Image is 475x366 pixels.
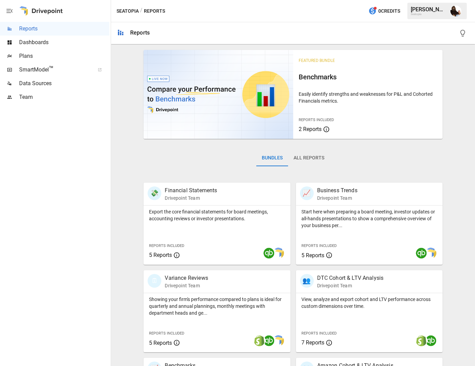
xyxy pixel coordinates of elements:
span: 7 Reports [301,339,324,346]
img: video thumbnail [144,50,293,139]
span: Reports Included [299,118,334,122]
span: 2 Reports [299,126,322,132]
p: Drivepoint Team [317,282,384,289]
span: SmartModel [19,66,90,74]
span: 5 Reports [301,252,324,259]
img: shopify [254,335,265,346]
p: View, analyze and export cohort and LTV performance across custom dimensions over time. [301,296,437,310]
p: Start here when preparing a board meeting, investor updates or all-hands presentations to show a ... [301,208,437,229]
span: Reports Included [301,244,337,248]
span: Plans [19,52,109,60]
img: smart model [425,248,436,259]
img: quickbooks [263,248,274,259]
div: Reports [130,29,150,36]
p: Financial Statements [165,186,217,195]
p: Showing your firm's performance compared to plans is ideal for quarterly and annual plannings, mo... [149,296,285,316]
div: 🗓 [148,274,161,288]
span: ™ [49,65,54,73]
div: Seatopia [411,13,446,16]
p: Drivepoint Team [165,195,217,201]
button: Seatopia [117,7,139,15]
img: Ryan Dranginis [450,5,461,16]
div: / [140,7,142,15]
span: 5 Reports [149,340,172,346]
p: Export the core financial statements for board meetings, accounting reviews or investor presentat... [149,208,285,222]
p: Business Trends [317,186,357,195]
h6: Benchmarks [299,71,437,82]
p: Drivepoint Team [165,282,208,289]
p: DTC Cohort & LTV Analysis [317,274,384,282]
span: Reports Included [301,331,337,336]
button: 0Credits [366,5,403,17]
p: Variance Reviews [165,274,208,282]
img: quickbooks [425,335,436,346]
span: 0 Credits [378,7,400,15]
img: smart model [273,248,284,259]
span: Data Sources [19,79,109,88]
span: 5 Reports [149,252,172,258]
button: All Reports [288,150,330,166]
span: Reports [19,25,109,33]
p: Drivepoint Team [317,195,357,201]
div: 👥 [300,274,314,288]
span: Featured Bundle [299,58,335,63]
div: [PERSON_NAME] [411,6,446,13]
span: Dashboards [19,38,109,47]
button: Ryan Dranginis [446,1,465,21]
p: Easily identify strengths and weaknesses for P&L and Cohorted Financials metrics. [299,91,437,104]
span: Team [19,93,109,101]
span: Reports Included [149,244,184,248]
button: Bundles [256,150,288,166]
img: quickbooks [416,248,427,259]
img: shopify [416,335,427,346]
span: Reports Included [149,331,184,336]
div: 📈 [300,186,314,200]
div: 💸 [148,186,161,200]
img: smart model [273,335,284,346]
img: quickbooks [263,335,274,346]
